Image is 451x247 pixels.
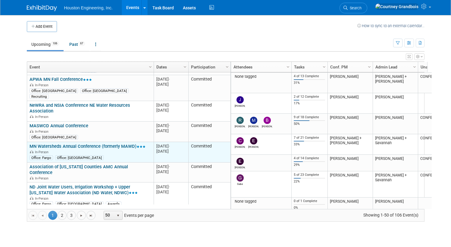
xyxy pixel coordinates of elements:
[30,83,33,86] img: In-Person Event
[188,122,230,142] td: Committed
[191,62,227,72] a: Participation
[35,176,50,180] span: In-Person
[248,144,259,148] div: ERIK Jones
[30,123,88,128] a: MASWCD Annual Conference
[89,213,93,218] span: Go to the last page
[348,6,362,10] span: Search
[294,142,325,147] div: 33%
[327,93,373,114] td: [PERSON_NAME]
[236,96,244,103] img: Jacob Garder
[156,108,186,113] div: [DATE]
[148,65,153,69] span: Column Settings
[236,137,244,144] img: Chris Otterness
[294,122,325,126] div: 50%
[30,130,33,133] img: In-Person Event
[30,62,150,72] a: Event
[264,117,271,124] img: Brian Fischer
[294,156,325,160] div: 4 of 14 Complete
[250,137,257,144] img: ERIK Jones
[183,65,187,69] span: Column Settings
[58,211,67,220] a: 2
[77,211,86,220] a: Go to the next page
[248,124,259,128] div: Moriya Rufer
[367,65,372,69] span: Column Settings
[78,41,85,46] span: 67
[233,62,287,72] a: Attendees
[294,163,325,167] div: 29%
[225,65,230,69] span: Column Settings
[250,117,257,124] img: Moriya Rufer
[235,103,245,107] div: Jacob Garder
[235,144,245,148] div: Chris Otterness
[30,135,78,140] div: Office: [GEOGRAPHIC_DATA]
[358,211,424,219] span: Showing 1-50 of 106 Event(s)
[235,124,245,128] div: Rachel Olm
[79,213,84,218] span: Go to the next page
[30,197,33,200] img: In-Person Event
[294,95,325,99] div: 2 of 12 Complete
[156,169,186,174] div: [DATE]
[40,213,45,218] span: Go to the previous page
[67,211,76,220] a: 3
[262,124,272,128] div: Brian Fischer
[156,144,186,149] div: [DATE]
[375,62,414,72] a: Admin Lead
[236,174,244,182] img: Gabe Bladow
[322,65,327,69] span: Column Settings
[327,73,373,93] td: [PERSON_NAME]
[294,62,324,72] a: Tasks
[30,213,35,218] span: Go to the first page
[327,198,373,212] td: [PERSON_NAME]
[373,155,418,171] td: [PERSON_NAME]
[366,62,373,71] a: Column Settings
[116,213,121,218] span: select
[156,123,186,128] div: [DATE]
[27,5,57,11] img: ExhibitDay
[156,184,186,189] div: [DATE]
[375,3,419,10] img: Courtney Grandbois
[373,134,418,155] td: [PERSON_NAME] + Savannah
[156,164,186,169] div: [DATE]
[188,101,230,122] td: Committed
[224,62,230,71] a: Column Settings
[156,82,186,87] div: [DATE]
[30,88,78,93] div: Office: [GEOGRAPHIC_DATA]
[30,77,92,82] a: APWA MN Fall Conference
[30,155,53,160] div: Office: Fargo
[236,158,244,165] img: erik hove
[147,62,154,71] a: Column Settings
[38,211,47,220] a: Go to the previous page
[294,199,325,203] div: 0 of 1 Complete
[286,65,290,69] span: Column Settings
[30,150,33,153] img: In-Person Event
[235,165,245,169] div: erik hove
[321,62,327,71] a: Column Settings
[294,101,325,106] div: 17%
[30,164,128,175] a: Association of [US_STATE] Counties AMC Annual Conference
[65,39,89,50] a: Past67
[28,211,37,220] a: Go to the first page
[106,201,121,206] div: Awards
[30,144,146,149] a: MN Watersheds Annual Conference (formerly MAWD)
[35,150,50,154] span: In-Person
[156,189,186,195] div: [DATE]
[156,77,186,82] div: [DATE]
[327,155,373,171] td: [PERSON_NAME]
[182,62,188,71] a: Column Settings
[27,39,64,50] a: Upcoming106
[330,62,369,72] a: Conf. PM
[188,75,230,101] td: Committed
[55,201,104,206] div: Office: [GEOGRAPHIC_DATA]
[294,179,325,184] div: 22%
[327,114,373,134] td: [PERSON_NAME]
[285,62,291,71] a: Column Settings
[96,211,160,220] span: Events per page
[30,94,49,99] div: Recruiting
[35,115,50,119] span: In-Person
[169,77,170,81] span: -
[35,130,50,134] span: In-Person
[156,128,186,133] div: [DATE]
[27,21,57,32] button: Add Event
[156,103,186,108] div: [DATE]
[373,114,418,134] td: [PERSON_NAME]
